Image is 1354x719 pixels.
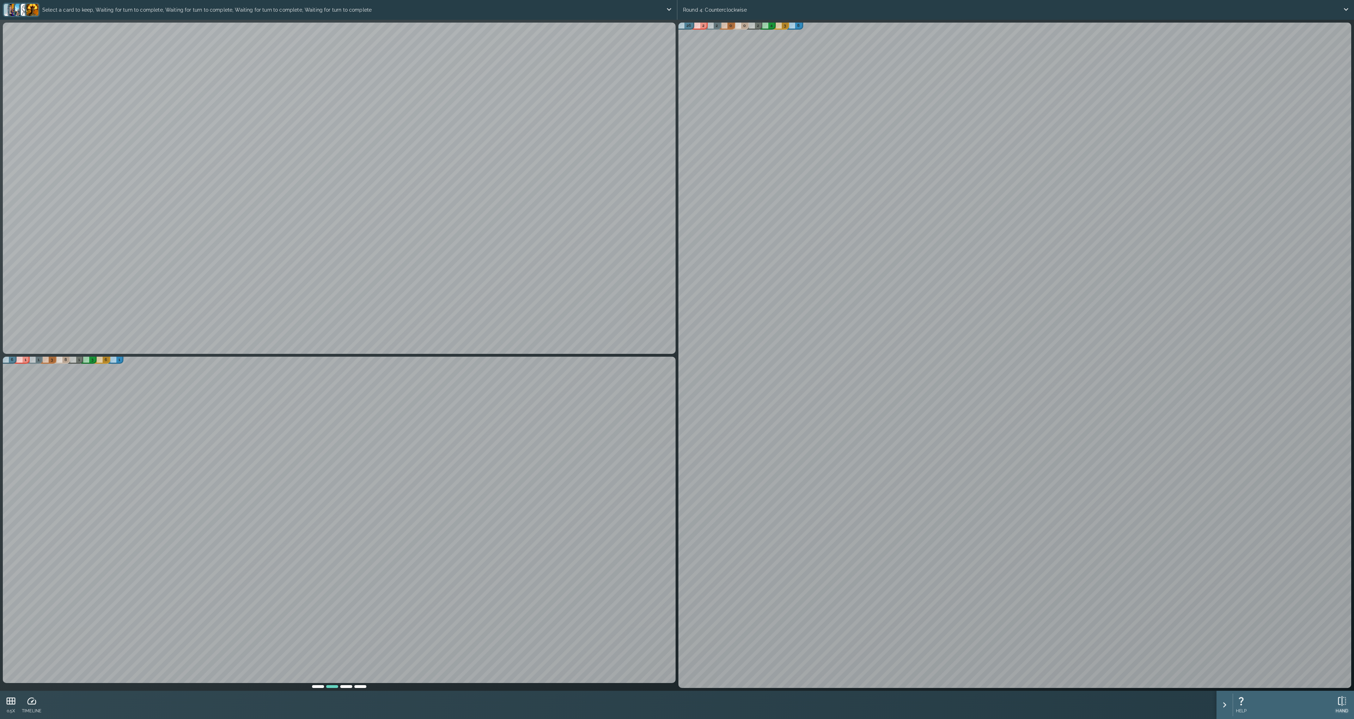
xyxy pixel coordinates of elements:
p: HELP [1236,708,1247,714]
p: 6 [105,357,107,363]
p: 6 [11,357,13,363]
p: 1 [118,357,120,363]
p: 3 [91,357,93,363]
p: 2 [757,23,759,29]
p: 1 [78,357,80,363]
p: TIMELINE [22,708,41,714]
p: 8 [797,23,800,29]
p: 1 [38,357,39,363]
p: 8 [65,357,67,363]
p: 3 [784,23,786,29]
p: 0.5X [6,708,16,714]
p: 3 [51,357,53,363]
img: 27fe5f41d76690b9e274fd96f4d02f98.png [4,4,16,16]
p: 2 [702,23,705,29]
img: 90486fc592dae9645688f126410224d3.png [21,4,33,16]
img: 100802896443e37bb00d09b3b40e5628.png [26,4,38,16]
img: 7ce405b35252b32175a1b01a34a246c5.png [10,4,22,16]
p: Select a card to keep, Waiting for turn to complete, Waiting for turn to complete, Waiting for tu... [39,3,666,17]
p: 26 [687,23,691,29]
p: 2 [716,23,718,29]
img: a9791aa7379b30831fb32b43151c7d97.png [15,4,27,16]
p: HAND [1336,708,1348,714]
p: 0 [730,23,732,29]
p: 0 [743,23,746,29]
p: 1 [25,357,26,363]
p: 4 [770,23,773,29]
